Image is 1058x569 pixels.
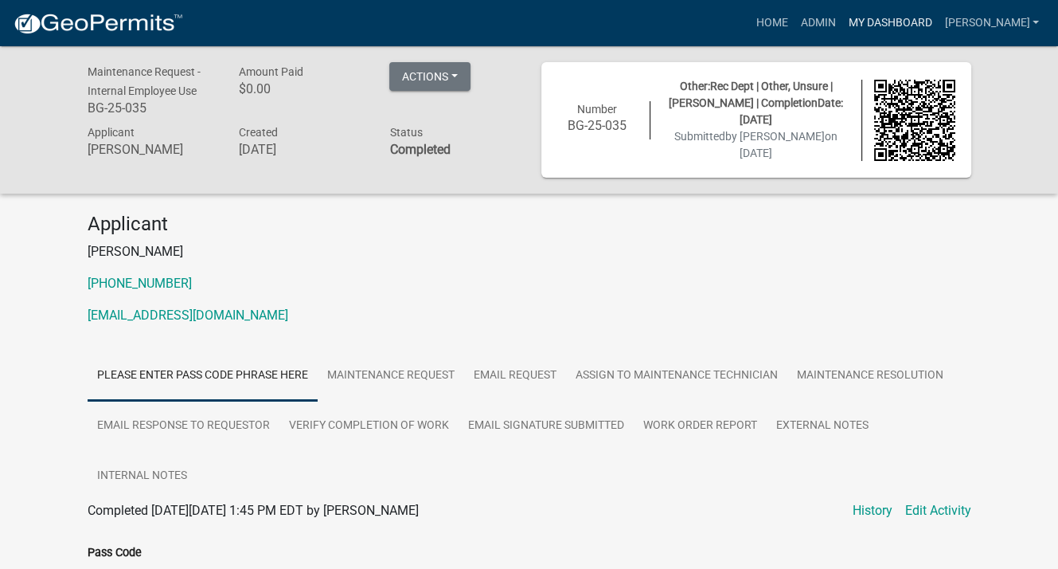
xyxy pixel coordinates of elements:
[238,142,365,157] h6: [DATE]
[88,547,142,559] label: Pass Code
[464,351,566,402] a: Email Request
[88,65,201,97] span: Maintenance Request - Internal Employee Use
[794,8,841,38] a: Admin
[88,451,197,502] a: Internal Notes
[88,142,215,157] h6: [PERSON_NAME]
[88,126,135,139] span: Applicant
[389,142,450,157] strong: Completed
[853,501,892,520] a: History
[557,118,638,133] h6: BG-25-035
[577,103,617,116] span: Number
[874,80,955,161] img: QR code
[238,81,365,96] h6: $0.00
[88,351,318,402] a: Please Enter Pass Code Phrase Here
[459,401,634,452] a: Email Signature Submitted
[389,126,422,139] span: Status
[566,351,787,402] a: Assign to Maintenance Technician
[88,308,288,323] a: [EMAIL_ADDRESS][DOMAIN_NAME]
[389,62,470,91] button: Actions
[88,242,971,261] p: [PERSON_NAME]
[669,80,843,126] span: Other:Rec Dept | Other, Unsure | [PERSON_NAME] | CompletionDate: [DATE]
[88,276,192,291] a: [PHONE_NUMBER]
[634,401,767,452] a: Work Order Report
[88,401,279,452] a: Email Response to Requestor
[767,401,878,452] a: External Notes
[238,65,303,78] span: Amount Paid
[88,213,971,236] h4: Applicant
[318,351,464,402] a: Maintenance Request
[88,100,215,116] h6: BG-25-035
[841,8,938,38] a: My Dashboard
[905,501,971,520] a: Edit Activity
[674,130,837,159] span: Submitted on [DATE]
[279,401,459,452] a: Verify Completion of work
[938,8,1045,38] a: [PERSON_NAME]
[749,8,794,38] a: Home
[88,503,419,518] span: Completed [DATE][DATE] 1:45 PM EDT by [PERSON_NAME]
[787,351,953,402] a: Maintenance Resolution
[238,126,277,139] span: Created
[725,130,825,143] span: by [PERSON_NAME]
